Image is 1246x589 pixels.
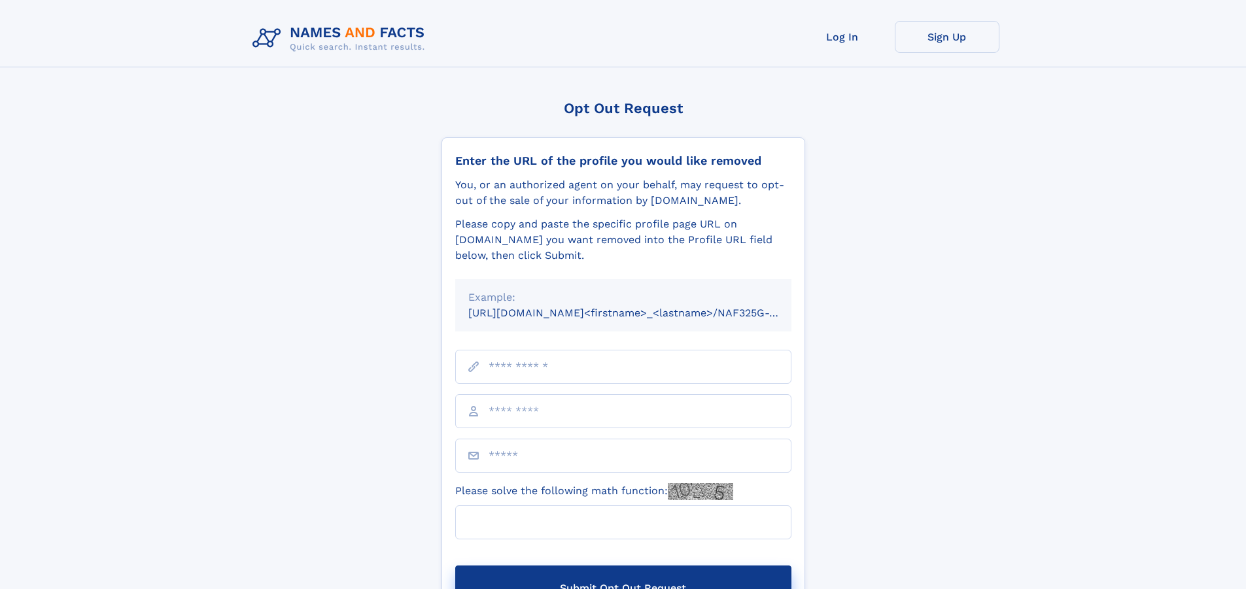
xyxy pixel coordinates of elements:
[441,100,805,116] div: Opt Out Request
[455,154,791,168] div: Enter the URL of the profile you would like removed
[468,290,778,305] div: Example:
[895,21,999,53] a: Sign Up
[455,177,791,209] div: You, or an authorized agent on your behalf, may request to opt-out of the sale of your informatio...
[468,307,816,319] small: [URL][DOMAIN_NAME]<firstname>_<lastname>/NAF325G-xxxxxxxx
[455,483,733,500] label: Please solve the following math function:
[790,21,895,53] a: Log In
[247,21,436,56] img: Logo Names and Facts
[455,216,791,263] div: Please copy and paste the specific profile page URL on [DOMAIN_NAME] you want removed into the Pr...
